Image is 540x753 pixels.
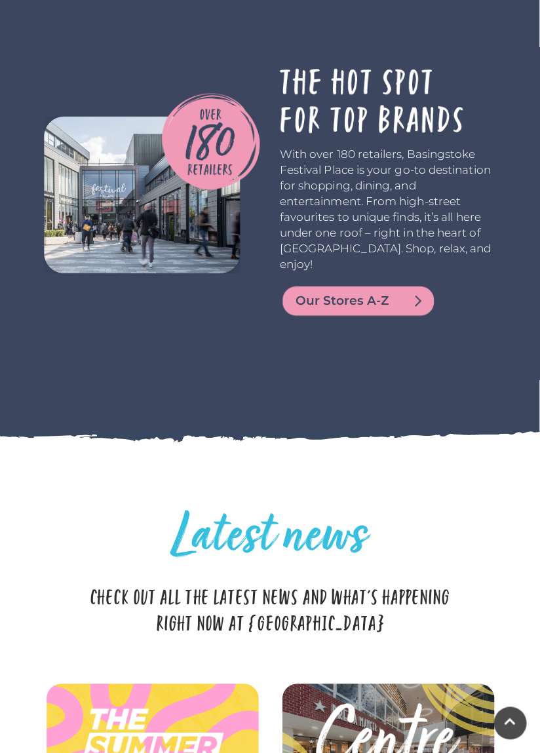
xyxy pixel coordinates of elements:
[280,147,496,273] p: With over 180 retailers, Basingstoke Festival Place is your go-to destination for shopping, dinin...
[280,286,437,317] a: Our Stores A-Z
[296,292,453,311] span: Our Stores A-Z
[83,583,457,636] p: Check out all the latest news and what's happening right now at [GEOGRAPHIC_DATA]
[83,507,457,570] h2: Latest news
